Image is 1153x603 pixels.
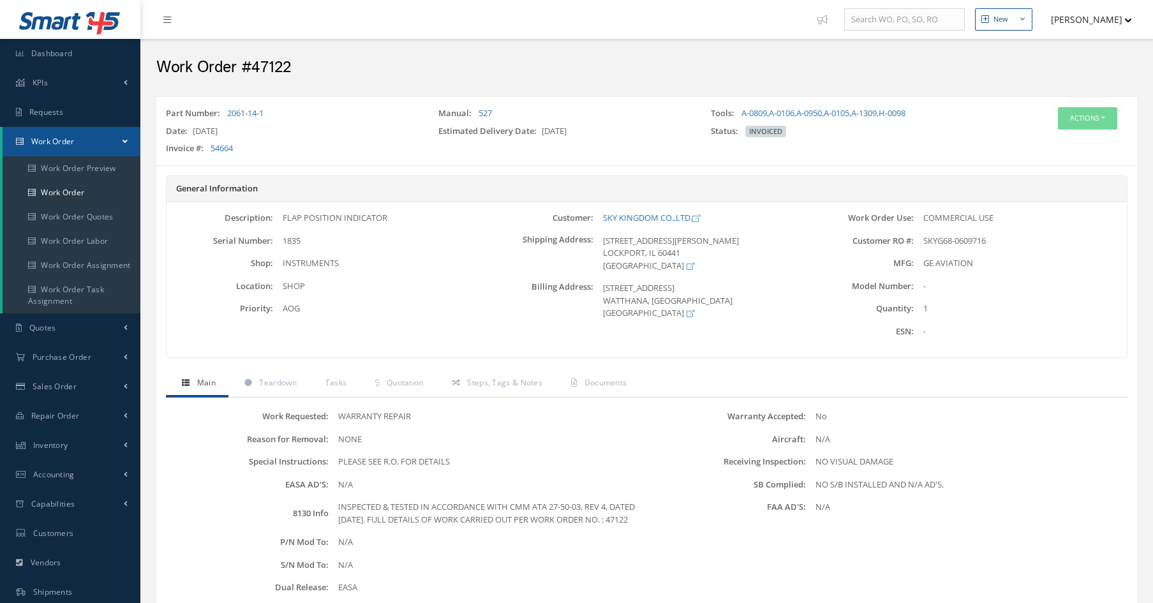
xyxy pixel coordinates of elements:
span: Capabilities [31,498,75,509]
span: Shipments [33,586,73,597]
h5: General Information [176,184,1117,194]
span: Dashboard [31,48,73,59]
span: Steps, Tags & Notes [467,377,542,388]
a: Quotation [359,371,436,398]
label: Manual: [438,107,477,120]
label: Date: [166,125,193,138]
span: Teardown [259,377,296,388]
a: A-0106, [769,107,796,119]
label: Tools: [711,107,740,120]
label: Customer RO #: [807,236,913,246]
h2: Work Order #47122 [156,58,1137,77]
div: [STREET_ADDRESS] WATTHANA, [GEOGRAPHIC_DATA] [GEOGRAPHIC_DATA] [593,282,807,320]
label: Invoice #: [166,142,209,155]
div: COMMERCIAL USE [914,212,1127,225]
div: N/A [806,433,1124,446]
div: NONE [329,433,647,446]
a: Work Order [3,181,140,205]
label: Estimated Delivery Date: [438,125,542,138]
a: A-0809, [741,107,769,119]
label: SB Complied: [647,480,807,489]
div: FLAP POSITION INDICATOR [273,212,486,225]
label: EASA AD'S: [169,480,329,489]
label: Priority: [167,304,273,313]
label: Special Instructions: [169,457,329,466]
span: Vendors [31,557,61,568]
span: KPIs [33,77,48,88]
span: Quotation [387,377,424,388]
a: 527 [479,107,492,119]
div: [STREET_ADDRESS][PERSON_NAME] LOCKPORT, IL 60441 [GEOGRAPHIC_DATA] [593,235,807,272]
label: Reason for Removal: [169,435,329,444]
button: Actions [1058,107,1117,130]
label: Shipping Address: [487,235,593,272]
span: Accounting [33,469,75,480]
label: MFG: [807,258,913,268]
a: Documents [555,371,639,398]
span: INVOICED [745,126,786,137]
label: FAA AD'S: [647,502,807,512]
label: Warranty Accepted: [647,412,807,421]
label: Model Number: [807,281,913,291]
a: A-0950, [796,107,824,119]
label: Billing Address: [487,282,593,320]
div: - [914,280,1127,293]
div: [DATE] [429,125,701,143]
label: Customer: [487,213,593,223]
span: Repair Order [31,410,80,421]
div: AOG [273,302,486,315]
div: No [806,410,1124,423]
div: PLEASE SEE R.O. FOR DETAILS [329,456,647,468]
span: SKYG68-0609716 [923,235,986,246]
label: Location: [167,281,273,291]
input: Search WO, PO, SO, RO [844,8,965,31]
div: NO VISUAL DAMAGE [806,456,1124,468]
label: P/N Mod To: [169,537,329,547]
span: Sales Order [33,381,77,392]
div: - [914,325,1127,338]
label: Shop: [167,258,273,268]
span: Requests [29,107,63,117]
label: Part Number: [166,107,225,120]
a: 54664 [211,142,233,154]
a: Tasks [309,371,360,398]
div: WARRANTY REPAIR [329,410,647,423]
div: N/A [329,536,647,549]
label: Work Requested: [169,412,329,421]
button: New [975,8,1032,31]
a: Main [166,371,228,398]
a: Work Order Task Assignment [3,278,140,313]
label: Quantity: [807,304,913,313]
label: Receiving Inspection: [647,457,807,466]
a: A-1309, [851,107,879,119]
span: Quotes [29,322,56,333]
div: INSTRUMENTS [273,257,486,270]
label: ESN: [807,327,913,336]
div: INSPECTED & TESTED IN ACCORDANCE WITH CMM ATA 27-50-03, REV 4, DATED [DATE]. FULL DETAILS OF WORK... [329,501,647,526]
span: Work Order [31,136,75,147]
div: GE AVIATION [914,257,1127,270]
span: Purchase Order [33,352,91,362]
a: Work Order Preview [3,156,140,181]
div: [DATE] [156,125,429,143]
span: Documents [584,377,627,388]
label: Dual Release: [169,583,329,592]
label: S/N Mod To: [169,560,329,570]
a: Work Order [3,127,140,156]
span: Main [197,377,216,388]
a: H-0098 [879,107,905,119]
button: [PERSON_NAME] [1039,7,1132,32]
span: Tasks [325,377,347,388]
label: 8130 Info [169,509,329,518]
a: Work Order Labor [3,229,140,253]
div: N/A [329,559,647,572]
div: N/A [806,501,1124,514]
a: 2061-14-1 [227,107,264,119]
div: NO S/B INSTALLED AND N/A AD'S. [806,479,1124,491]
a: Work Order Assignment [3,253,140,278]
a: A-0105, [824,107,851,119]
a: Work Order Quotes [3,205,140,229]
a: Teardown [228,371,309,398]
a: Steps, Tags & Notes [436,371,555,398]
span: 1835 [283,235,301,246]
